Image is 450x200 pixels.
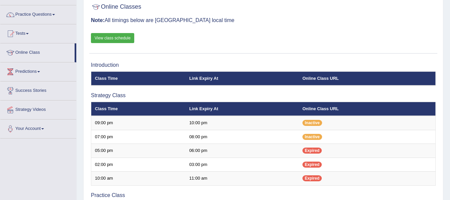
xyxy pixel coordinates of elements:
h2: Online Classes [91,2,141,12]
td: 06:00 pm [186,144,299,158]
td: 11:00 am [186,172,299,186]
td: 10:00 am [91,172,186,186]
h3: Practice Class [91,192,436,198]
td: 05:00 pm [91,144,186,158]
a: Predictions [0,62,76,79]
a: Tests [0,24,76,41]
td: 10:00 pm [186,116,299,130]
a: Strategy Videos [0,101,76,117]
h3: All timings below are [GEOGRAPHIC_DATA] local time [91,17,436,23]
h3: Introduction [91,62,436,68]
a: Practice Questions [0,5,76,22]
th: Class Time [91,102,186,116]
span: Expired [302,175,322,181]
th: Class Time [91,71,186,85]
th: Link Expiry At [186,71,299,85]
td: 08:00 pm [186,130,299,144]
span: Inactive [302,120,322,126]
th: Online Class URL [299,71,436,85]
a: View class schedule [91,33,134,43]
td: 09:00 pm [91,116,186,130]
b: Note: [91,17,105,23]
a: Your Account [0,120,76,136]
th: Online Class URL [299,102,436,116]
td: 07:00 pm [91,130,186,144]
a: Online Class [0,43,75,60]
td: 02:00 pm [91,158,186,172]
a: Success Stories [0,81,76,98]
span: Expired [302,148,322,154]
span: Inactive [302,134,322,140]
span: Expired [302,162,322,168]
th: Link Expiry At [186,102,299,116]
td: 03:00 pm [186,158,299,172]
h3: Strategy Class [91,92,436,98]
